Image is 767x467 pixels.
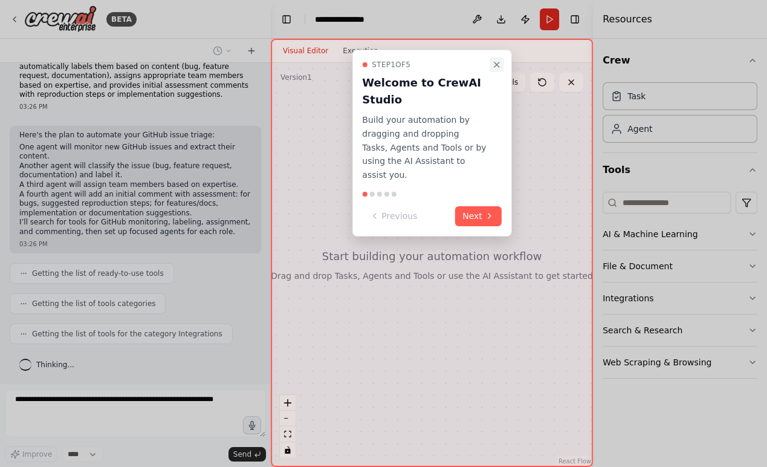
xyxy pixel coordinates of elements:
[490,57,504,72] button: Close walkthrough
[362,206,424,226] button: Previous
[362,113,487,182] p: Build your automation by dragging and dropping Tasks, Agents and Tools or by using the AI Assista...
[372,60,410,70] span: Step 1 of 5
[278,11,295,28] button: Hide left sidebar
[362,74,487,108] h3: Welcome to CrewAI Studio
[455,206,502,226] button: Next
